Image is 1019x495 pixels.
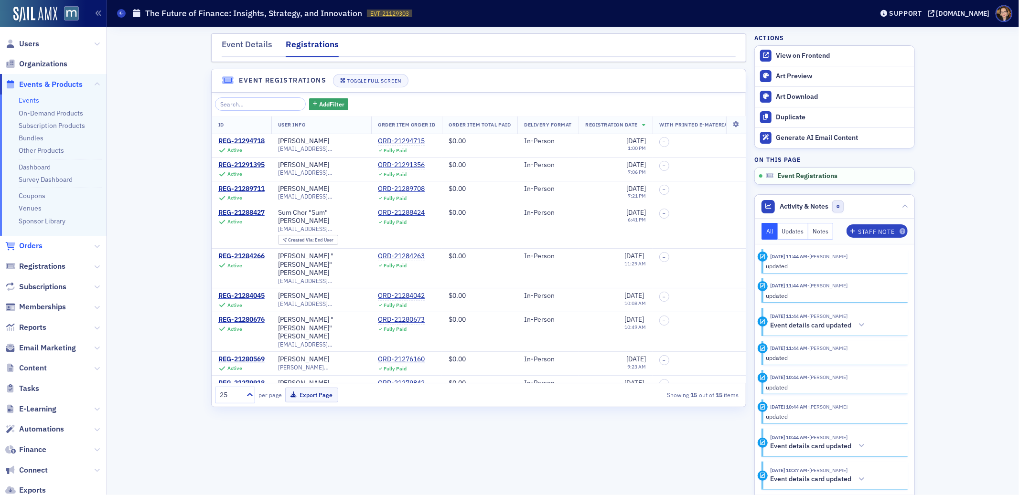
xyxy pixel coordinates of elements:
div: Generate AI Email Content [776,134,910,142]
a: [PERSON_NAME] [278,292,329,300]
div: Active [227,263,242,269]
div: REG-21280569 [218,355,265,364]
span: $0.00 [449,252,466,260]
div: Update [758,373,768,383]
span: Natalie Antonakas [808,282,848,289]
a: Orders [5,241,43,251]
span: [EMAIL_ADDRESS][DOMAIN_NAME] [278,277,365,284]
div: [PERSON_NAME] "[PERSON_NAME]" [PERSON_NAME] [278,252,365,277]
span: [DATE] [624,379,644,387]
span: – [663,318,666,324]
time: 8/22/2025 10:37 AM [771,467,808,474]
div: In-Person [524,292,572,300]
time: 6:41 PM [628,216,646,223]
span: EVT-21129303 [370,10,409,18]
div: Activity [758,316,768,326]
span: – [663,187,666,192]
span: Registration Date [585,121,638,128]
div: Active [227,219,242,225]
a: ORD-21279842 [378,379,425,388]
div: Activity [758,438,768,448]
span: $0.00 [449,184,466,193]
button: Updates [778,223,809,240]
span: – [663,294,666,300]
a: [PERSON_NAME] [278,161,329,169]
a: Survey Dashboard [19,175,73,184]
div: Showing out of items [571,390,739,399]
span: Finance [19,444,46,455]
div: Fully Paid [384,171,407,178]
div: REG-21291395 [218,161,265,169]
a: Coupons [19,191,45,200]
div: Fully Paid [384,195,407,201]
div: Active [227,326,242,332]
span: Profile [996,5,1012,22]
div: updated [766,383,901,391]
a: ORD-21276160 [378,355,425,364]
a: On-Demand Products [19,109,83,117]
a: Sum Chor "Sum" [PERSON_NAME] [278,209,365,225]
a: Organizations [5,59,67,69]
span: [PERSON_NAME][EMAIL_ADDRESS][DOMAIN_NAME] [278,364,365,371]
a: [PERSON_NAME] [278,379,329,388]
a: [PERSON_NAME] [278,355,329,364]
span: Organizations [19,59,67,69]
span: Events & Products [19,79,83,90]
a: Email Marketing [5,343,76,353]
span: Users [19,39,39,49]
span: Connect [19,465,48,475]
div: Activity [758,471,768,481]
span: $0.00 [449,208,466,217]
div: Update [758,281,768,291]
div: 25 [220,390,241,400]
span: Natalie Antonakas [808,313,848,319]
span: E-Learning [19,404,56,414]
label: per page [258,390,282,399]
span: [EMAIL_ADDRESS][DOMAIN_NAME] [278,193,365,200]
div: In-Person [524,252,572,261]
h4: Event Registrations [239,75,327,85]
time: 8/25/2025 11:44 AM [771,313,808,319]
span: $0.00 [449,355,466,363]
h4: On this page [754,155,915,164]
span: Tasks [19,383,39,394]
time: 10:08 AM [624,300,646,306]
div: Active [227,171,242,177]
div: Art Preview [776,72,910,81]
input: Search… [215,97,306,111]
a: Reports [5,322,46,333]
span: – [663,211,666,216]
strong: 15 [714,390,724,399]
h1: The Future of Finance: Insights, Strategy, and Innovation [145,8,362,19]
div: REG-21284045 [218,292,265,300]
div: Created Via: End User [278,235,338,245]
span: [DATE] [626,355,646,363]
div: [PERSON_NAME] [278,185,329,193]
span: [EMAIL_ADDRESS][DOMAIN_NAME] [278,145,365,152]
time: 7:21 PM [628,192,646,199]
h5: Event details card updated [771,442,852,451]
a: REG-21289711 [218,185,265,193]
span: Natalie Antonakas [808,253,848,260]
span: Created Via : [288,237,315,243]
span: [EMAIL_ADDRESS][DOMAIN_NAME] [278,169,365,176]
span: [DATE] [626,184,646,193]
button: [DOMAIN_NAME] [928,10,993,17]
div: Fully Paid [384,366,407,372]
div: Active [227,195,242,201]
span: $0.00 [449,379,466,387]
a: ORD-21284042 [378,292,425,300]
time: 9:23 AM [627,363,646,370]
a: Finance [5,444,46,455]
div: Fully Paid [384,263,407,269]
a: [PERSON_NAME] [278,137,329,146]
span: [DATE] [624,252,644,260]
div: Active [227,365,242,371]
a: Content [5,363,47,373]
a: ORD-21288424 [378,209,425,217]
a: REG-21288427 [218,209,265,217]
